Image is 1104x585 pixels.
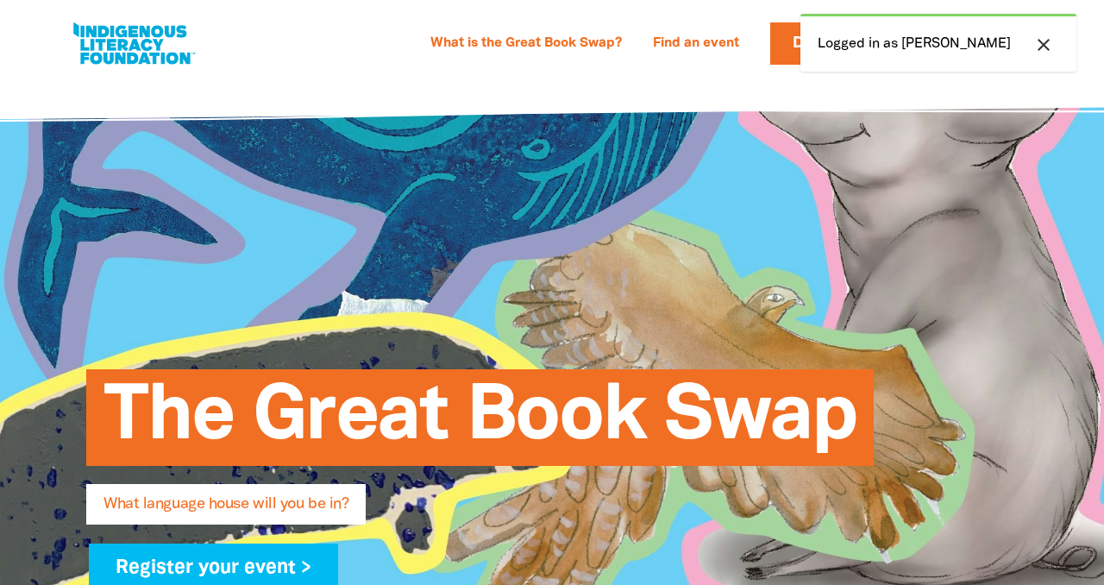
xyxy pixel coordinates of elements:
a: Donate [770,22,879,65]
span: The Great Book Swap [103,382,856,466]
div: Logged in as [PERSON_NAME] [800,14,1076,72]
i: close [1033,35,1054,55]
button: close [1028,34,1059,56]
a: What is the Great Book Swap? [420,30,632,58]
a: Find an event [643,30,750,58]
span: What language house will you be in? [103,497,348,525]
